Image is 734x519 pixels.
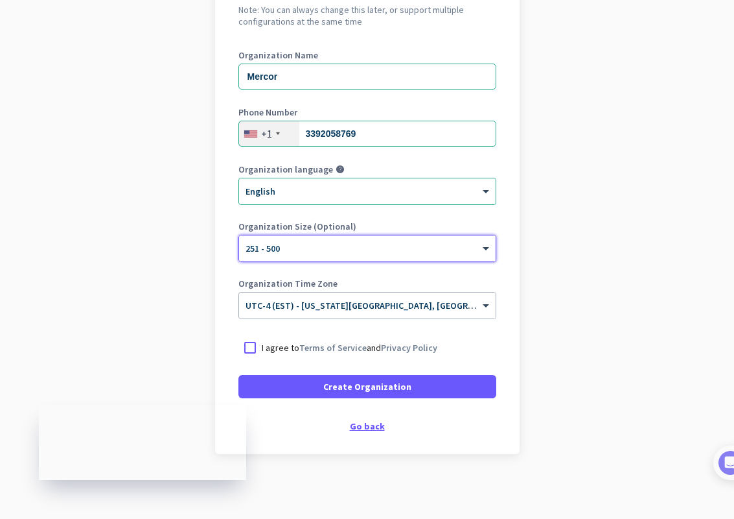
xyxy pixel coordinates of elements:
[238,165,333,174] label: Organization language
[261,127,272,140] div: +1
[238,375,496,398] button: Create Organization
[262,341,437,354] p: I agree to and
[238,279,496,288] label: Organization Time Zone
[238,422,496,431] div: Go back
[238,222,496,231] label: Organization Size (Optional)
[238,121,496,147] input: 201-555-0123
[381,342,437,354] a: Privacy Policy
[238,108,496,117] label: Phone Number
[39,405,246,480] iframe: Insightful Status
[299,342,367,354] a: Terms of Service
[323,380,411,393] span: Create Organization
[238,51,496,60] label: Organization Name
[336,165,345,174] i: help
[238,64,496,90] input: What is the name of your organization?
[238,4,496,27] h2: Note: You can always change this later, or support multiple configurations at the same time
